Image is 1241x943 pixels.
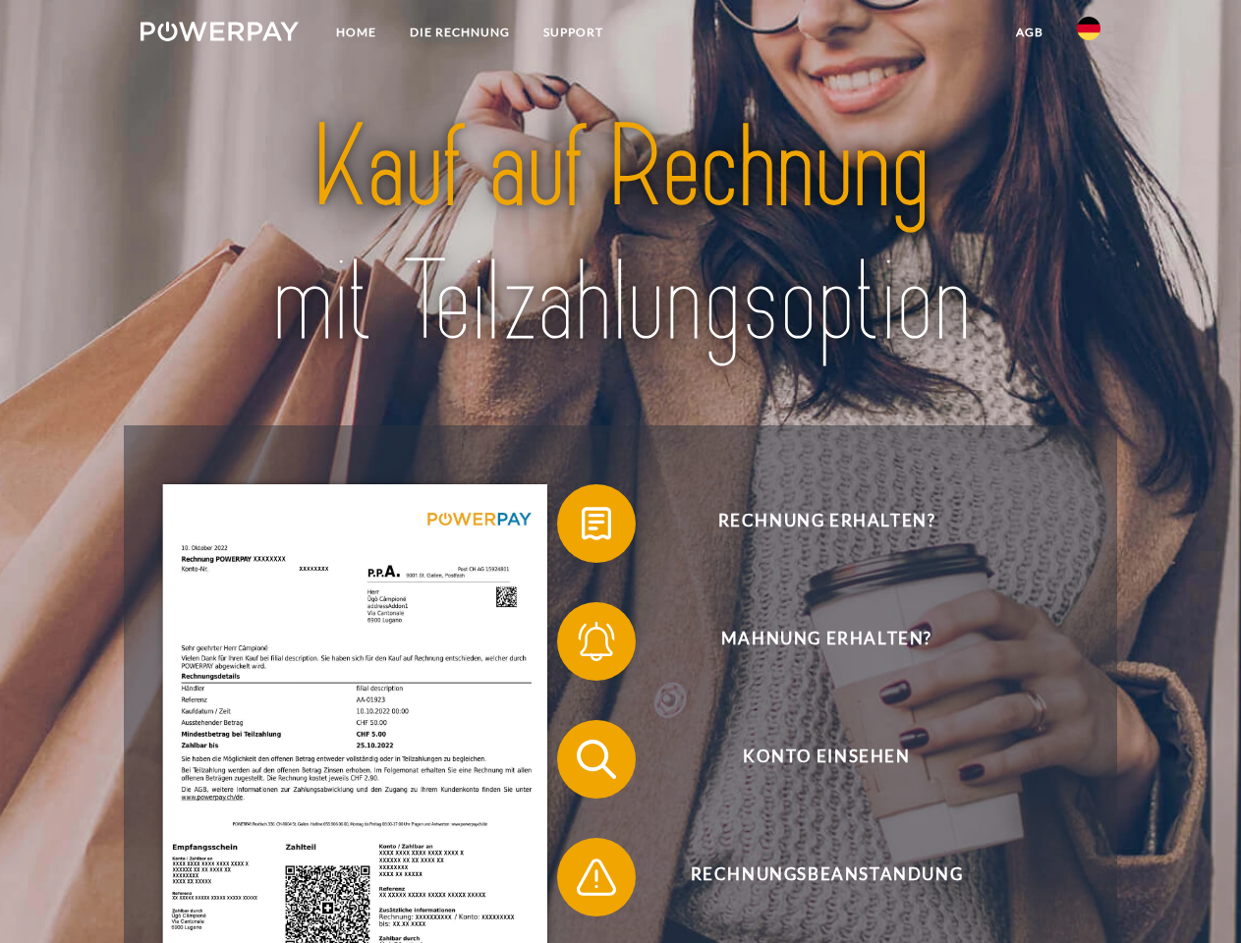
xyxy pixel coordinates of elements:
a: SUPPORT [527,15,620,50]
img: qb_bell.svg [572,617,621,666]
span: Konto einsehen [586,720,1067,799]
img: qb_bill.svg [572,499,621,548]
img: de [1077,17,1100,40]
img: logo-powerpay-white.svg [141,22,299,41]
span: Rechnungsbeanstandung [586,838,1067,916]
img: title-powerpay_de.svg [188,94,1053,376]
button: Rechnungsbeanstandung [557,838,1068,916]
button: Rechnung erhalten? [557,484,1068,563]
button: Konto einsehen [557,720,1068,799]
a: agb [999,15,1060,50]
span: Mahnung erhalten? [586,602,1067,681]
img: qb_search.svg [572,735,621,784]
span: Rechnung erhalten? [586,484,1067,563]
button: Mahnung erhalten? [557,602,1068,681]
img: qb_warning.svg [572,853,621,902]
a: Home [319,15,393,50]
a: DIE RECHNUNG [393,15,527,50]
